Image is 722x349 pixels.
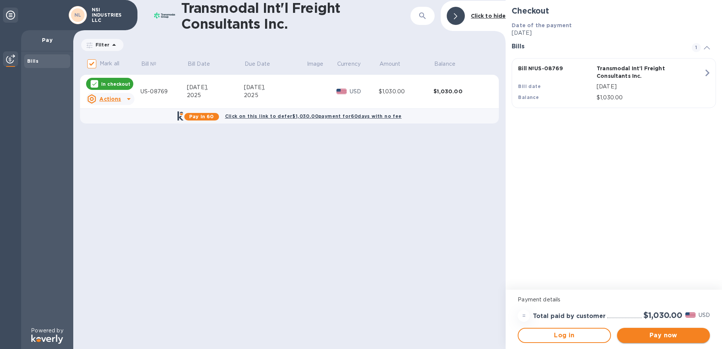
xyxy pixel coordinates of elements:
span: Balance [434,60,465,68]
p: $1,030.00 [597,94,703,102]
img: Logo [31,335,63,344]
p: USD [699,311,710,319]
p: USD [350,88,379,96]
b: Click on this link to defer $1,030.00 payment for 60 days with no fee [225,113,402,119]
span: Bill № [141,60,167,68]
p: Balance [434,60,455,68]
h3: Bills [512,43,683,50]
p: Powered by [31,327,63,335]
p: Amount [380,60,401,68]
img: USD [336,89,347,94]
span: Pay now [623,331,704,340]
b: Bill date [518,83,541,89]
div: $1,030.00 [379,88,434,96]
div: 2025 [244,91,306,99]
h2: Checkout [512,6,716,15]
p: Bill Date [188,60,210,68]
span: Amount [380,60,410,68]
p: Filter [93,42,110,48]
p: Currency [337,60,361,68]
span: Log in [525,331,604,340]
p: NSI INDUSTRIES LLC [92,7,130,23]
p: Bill № [141,60,157,68]
span: Due Date [245,60,280,68]
div: 2025 [187,91,244,99]
span: Bill Date [188,60,220,68]
h2: $1,030.00 [643,310,682,320]
b: Pay in 60 [189,114,214,119]
div: US-08769 [140,88,187,96]
h3: Total paid by customer [533,313,606,320]
b: Balance [518,94,539,100]
p: In checkout [101,81,130,87]
img: USD [685,312,696,318]
div: $1,030.00 [434,88,489,95]
u: Actions [99,96,121,102]
p: Pay [27,36,67,44]
p: [DATE] [597,83,703,91]
p: Due Date [245,60,270,68]
p: Transmodal Int'l Freight Consultants Inc. [597,65,672,80]
button: Bill №US-08769Transmodal Int'l Freight Consultants Inc.Bill date[DATE]Balance$1,030.00 [512,58,716,108]
button: Pay now [617,328,710,343]
div: [DATE], [187,83,244,91]
b: NL [74,12,82,18]
span: 1 [692,43,701,52]
div: = [518,310,530,322]
p: Bill № US-08769 [518,65,594,72]
button: Log in [518,328,611,343]
p: Payment details [518,296,710,304]
b: Click to hide [471,13,506,19]
p: Mark all [100,60,119,68]
p: [DATE] [512,29,716,37]
b: Bills [27,58,39,64]
b: Date of the payment [512,22,572,28]
div: [DATE], [244,83,306,91]
p: Image [307,60,324,68]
